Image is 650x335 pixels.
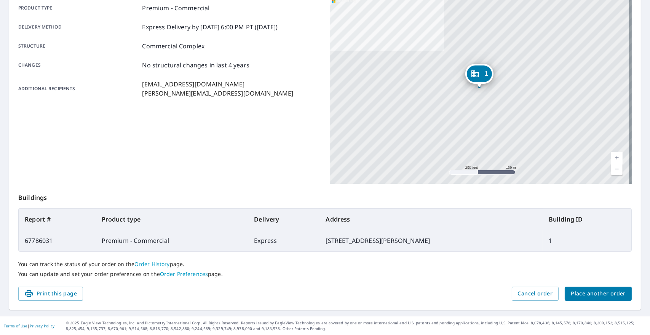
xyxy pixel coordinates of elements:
[142,3,209,13] p: Premium - Commercial
[611,163,623,175] a: Current Level 17, Zoom Out
[18,261,632,268] p: You can track the status of your order on the page.
[512,287,559,301] button: Cancel order
[142,61,249,70] p: No structural changes in last 4 years
[571,289,626,298] span: Place another order
[142,89,293,98] p: [PERSON_NAME][EMAIL_ADDRESS][DOMAIN_NAME]
[611,152,623,163] a: Current Level 17, Zoom In
[18,61,139,70] p: Changes
[18,184,632,208] p: Buildings
[484,71,488,77] span: 1
[248,230,319,251] td: Express
[518,289,553,298] span: Cancel order
[18,287,83,301] button: Print this page
[319,209,542,230] th: Address
[248,209,319,230] th: Delivery
[96,230,248,251] td: Premium - Commercial
[18,3,139,13] p: Product type
[543,230,631,251] td: 1
[465,64,493,88] div: Dropped pin, building 1, Commercial property, 12021 Mccormick Rd Jacksonville, FL 32225
[319,230,542,251] td: [STREET_ADDRESS][PERSON_NAME]
[96,209,248,230] th: Product type
[19,209,96,230] th: Report #
[18,22,139,32] p: Delivery method
[543,209,631,230] th: Building ID
[142,22,278,32] p: Express Delivery by [DATE] 6:00 PM PT ([DATE])
[18,41,139,51] p: Structure
[24,289,77,298] span: Print this page
[18,271,632,278] p: You can update and set your order preferences on the page.
[4,323,27,329] a: Terms of Use
[565,287,632,301] button: Place another order
[142,80,293,89] p: [EMAIL_ADDRESS][DOMAIN_NAME]
[19,230,96,251] td: 67786031
[30,323,54,329] a: Privacy Policy
[66,320,646,332] p: © 2025 Eagle View Technologies, Inc. and Pictometry International Corp. All Rights Reserved. Repo...
[142,41,204,51] p: Commercial Complex
[134,260,170,268] a: Order History
[160,270,208,278] a: Order Preferences
[4,324,54,328] p: |
[18,80,139,98] p: Additional recipients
